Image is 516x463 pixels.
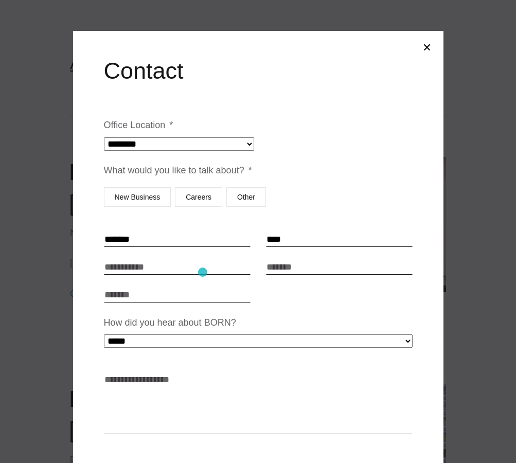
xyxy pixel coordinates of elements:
[104,165,252,176] label: What would you like to talk about?
[104,317,236,329] label: How did you hear about BORN?
[175,187,222,207] label: Careers
[104,56,413,86] h2: Contact
[104,187,171,207] label: New Business
[226,187,266,207] label: Other
[104,119,173,131] label: Office Location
